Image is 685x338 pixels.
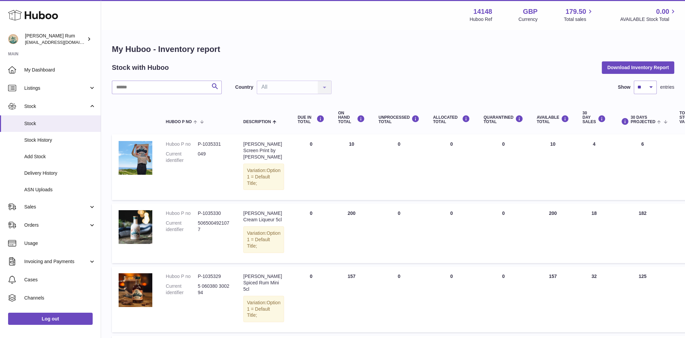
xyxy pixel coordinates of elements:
[564,7,594,23] a: 179.50 Total sales
[331,134,372,200] td: 10
[426,203,477,263] td: 0
[583,111,606,124] div: 30 DAY SALES
[112,63,169,72] h2: Stock with Huboo
[166,141,198,147] dt: Huboo P no
[426,266,477,332] td: 0
[24,187,96,193] span: ASN Uploads
[502,210,505,216] span: 0
[576,134,613,200] td: 4
[119,141,152,175] img: product image
[247,168,280,186] span: Option 1 = Default Title;
[24,222,89,228] span: Orders
[331,266,372,332] td: 157
[24,277,96,283] span: Cases
[243,273,284,292] div: [PERSON_NAME] Spiced Rum Mini 5cl
[25,33,86,46] div: [PERSON_NAME] Rum
[502,274,505,279] span: 0
[166,220,198,233] dt: Current identifier
[24,258,89,265] span: Invoicing and Payments
[656,7,669,16] span: 0.00
[473,7,492,16] strong: 14148
[24,170,96,176] span: Delivery History
[564,16,594,23] span: Total sales
[198,210,230,217] dd: P-1035330
[291,134,331,200] td: 0
[291,203,331,263] td: 0
[235,84,253,90] label: Country
[502,141,505,147] span: 0
[119,210,152,244] img: product image
[24,67,96,73] span: My Dashboard
[298,115,324,124] div: DUE IN TOTAL
[166,151,198,164] dt: Current identifier
[247,230,280,249] span: Option 1 = Default Title;
[530,203,576,263] td: 200
[426,134,477,200] td: 0
[243,226,284,253] div: Variation:
[166,273,198,280] dt: Huboo P no
[198,283,230,296] dd: 5 060380 300294
[433,115,470,124] div: ALLOCATED Total
[243,296,284,322] div: Variation:
[24,103,89,110] span: Stock
[484,115,523,124] div: QUARANTINED Total
[24,240,96,247] span: Usage
[166,120,192,124] span: Huboo P no
[530,266,576,332] td: 157
[291,266,331,332] td: 0
[24,137,96,143] span: Stock History
[166,210,198,217] dt: Huboo P no
[24,85,89,91] span: Listings
[602,61,674,74] button: Download Inventory Report
[112,44,674,55] h1: My Huboo - Inventory report
[613,266,673,332] td: 125
[243,210,284,223] div: [PERSON_NAME] Cream Liqueur 5cl
[24,204,89,210] span: Sales
[243,141,284,160] div: [PERSON_NAME] Screen Print by [PERSON_NAME]
[198,141,230,147] dd: P-1035331
[372,134,426,200] td: 0
[576,203,613,263] td: 18
[198,273,230,280] dd: P-1035329
[523,7,537,16] strong: GBP
[8,34,18,44] img: mail@bartirum.wales
[198,220,230,233] dd: 5065004921077
[166,283,198,296] dt: Current identifier
[576,266,613,332] td: 32
[613,134,673,200] td: 6
[660,84,674,90] span: entries
[24,295,96,301] span: Channels
[25,39,99,45] span: [EMAIL_ADDRESS][DOMAIN_NAME]
[372,266,426,332] td: 0
[565,7,586,16] span: 179.50
[620,7,677,23] a: 0.00 AVAILABLE Stock Total
[338,111,365,124] div: ON HAND Total
[631,115,655,124] span: 30 DAYS PROJECTED
[198,151,230,164] dd: 049
[620,16,677,23] span: AVAILABLE Stock Total
[372,203,426,263] td: 0
[8,313,93,325] a: Log out
[378,115,419,124] div: UNPROCESSED Total
[243,164,284,190] div: Variation:
[613,203,673,263] td: 182
[331,203,372,263] td: 200
[618,84,630,90] label: Show
[537,115,569,124] div: AVAILABLE Total
[243,120,271,124] span: Description
[24,120,96,127] span: Stock
[24,153,96,160] span: Add Stock
[470,16,492,23] div: Huboo Ref
[119,273,152,307] img: product image
[247,300,280,318] span: Option 1 = Default Title;
[519,16,538,23] div: Currency
[530,134,576,200] td: 10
